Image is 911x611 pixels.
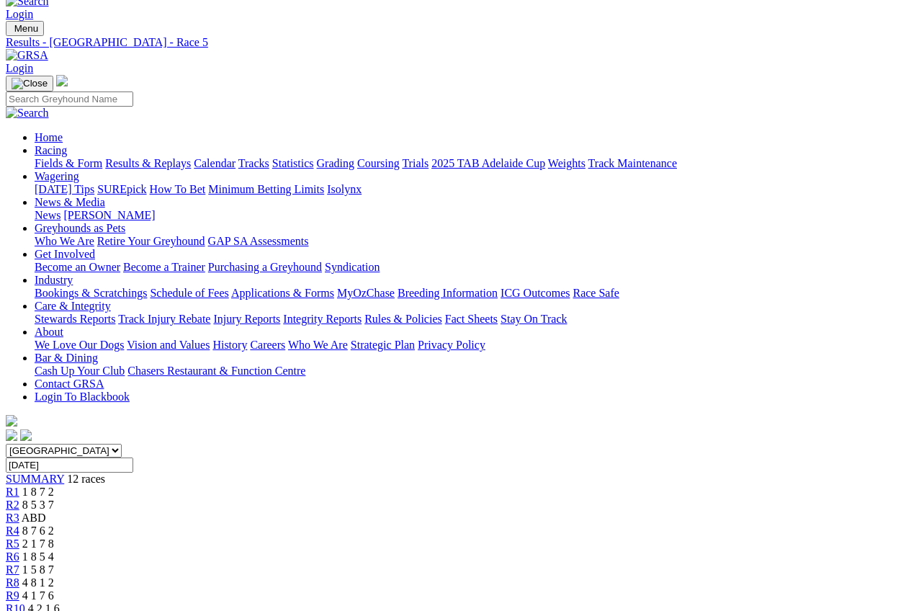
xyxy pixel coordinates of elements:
a: Track Maintenance [588,157,677,169]
a: Tracks [238,157,269,169]
a: SUMMARY [6,473,64,485]
a: Race Safe [573,287,619,299]
a: Results - [GEOGRAPHIC_DATA] - Race 5 [6,36,905,49]
a: Grading [317,157,354,169]
a: Privacy Policy [418,339,485,351]
a: Industry [35,274,73,286]
a: Purchasing a Greyhound [208,261,322,273]
a: Become an Owner [35,261,120,273]
a: Stewards Reports [35,313,115,325]
a: Coursing [357,157,400,169]
a: Injury Reports [213,313,280,325]
a: Statistics [272,157,314,169]
a: [DATE] Tips [35,183,94,195]
span: ABD [22,512,46,524]
button: Toggle navigation [6,21,44,36]
a: How To Bet [150,183,206,195]
div: Racing [35,157,905,170]
a: Get Involved [35,248,95,260]
a: Bar & Dining [35,352,98,364]
a: Login [6,62,33,74]
a: MyOzChase [337,287,395,299]
img: facebook.svg [6,429,17,441]
img: logo-grsa-white.png [6,415,17,427]
a: Greyhounds as Pets [35,222,125,234]
a: R3 [6,512,19,524]
div: About [35,339,905,352]
a: Become a Trainer [123,261,205,273]
a: Weights [548,157,585,169]
a: Calendar [194,157,235,169]
span: 1 5 8 7 [22,563,54,576]
a: Syndication [325,261,380,273]
a: Track Injury Rebate [118,313,210,325]
a: Home [35,131,63,143]
div: Care & Integrity [35,313,905,326]
span: R7 [6,563,19,576]
a: Isolynx [327,183,362,195]
span: 1 8 5 4 [22,550,54,563]
a: Care & Integrity [35,300,111,312]
a: R1 [6,486,19,498]
a: Chasers Restaurant & Function Centre [127,365,305,377]
a: SUREpick [97,183,146,195]
span: 12 races [67,473,105,485]
img: Search [6,107,49,120]
span: R5 [6,538,19,550]
a: Who We Are [288,339,348,351]
span: 8 7 6 2 [22,525,54,537]
a: Login [6,8,33,20]
a: Minimum Betting Limits [208,183,324,195]
a: Fields & Form [35,157,102,169]
a: ICG Outcomes [501,287,570,299]
input: Search [6,92,133,107]
a: Schedule of Fees [150,287,228,299]
span: 8 5 3 7 [22,499,54,511]
a: Careers [250,339,285,351]
img: twitter.svg [20,429,32,441]
a: R2 [6,499,19,511]
a: R4 [6,525,19,537]
a: R9 [6,589,19,602]
a: Wagering [35,170,79,182]
span: 4 8 1 2 [22,576,54,589]
a: Fact Sheets [445,313,498,325]
a: Breeding Information [398,287,498,299]
a: R6 [6,550,19,563]
div: Bar & Dining [35,365,905,378]
input: Select date [6,458,133,473]
a: R8 [6,576,19,589]
a: We Love Our Dogs [35,339,124,351]
a: Bookings & Scratchings [35,287,147,299]
a: Vision and Values [127,339,210,351]
a: Applications & Forms [231,287,334,299]
img: Close [12,78,48,89]
img: GRSA [6,49,48,62]
a: News [35,209,60,221]
a: About [35,326,63,338]
a: Cash Up Your Club [35,365,125,377]
a: Stay On Track [501,313,567,325]
div: Get Involved [35,261,905,274]
a: [PERSON_NAME] [63,209,155,221]
a: Integrity Reports [283,313,362,325]
span: 2 1 7 8 [22,538,54,550]
span: 1 8 7 2 [22,486,54,498]
a: 2025 TAB Adelaide Cup [431,157,545,169]
div: Wagering [35,183,905,196]
a: Racing [35,144,67,156]
a: Trials [402,157,428,169]
img: logo-grsa-white.png [56,75,68,86]
div: Industry [35,287,905,300]
a: Login To Blackbook [35,391,130,403]
span: 4 1 7 6 [22,589,54,602]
